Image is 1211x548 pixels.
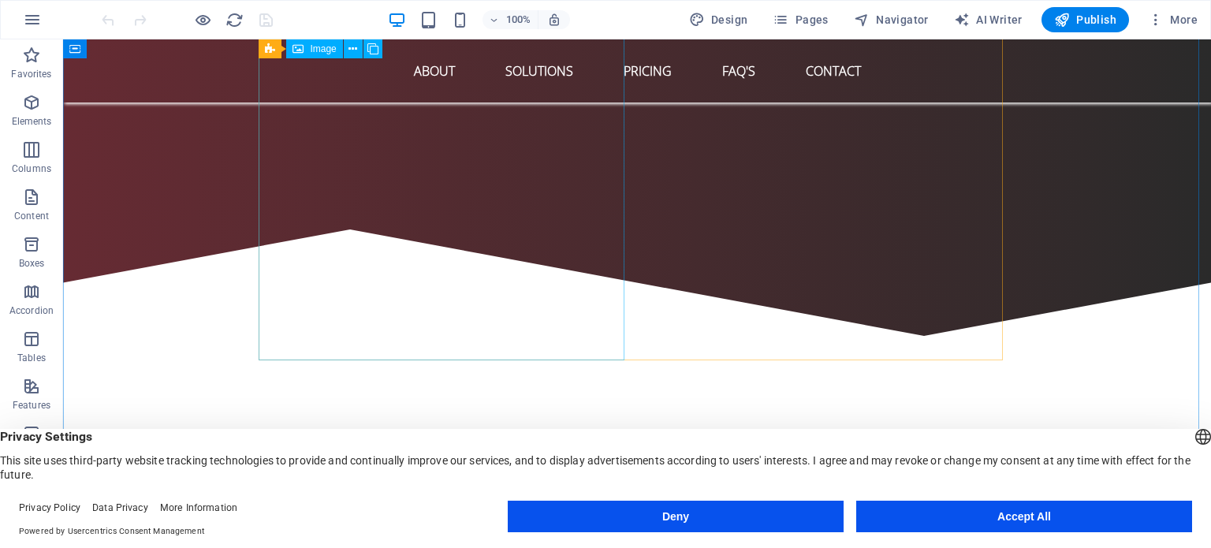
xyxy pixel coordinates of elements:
span: Image [310,44,336,54]
p: Features [13,399,50,412]
button: Click here to leave preview mode and continue editing [193,10,212,29]
button: Navigator [848,7,935,32]
p: Favorites [11,68,51,80]
button: Pages [766,7,834,32]
button: reload [225,10,244,29]
button: Design [683,7,755,32]
button: More [1142,7,1204,32]
div: Design (Ctrl+Alt+Y) [683,7,755,32]
i: On resize automatically adjust zoom level to fit chosen device. [547,13,561,27]
p: Accordion [9,304,54,317]
span: More [1148,12,1198,28]
span: AI Writer [954,12,1023,28]
p: Elements [12,115,52,128]
span: Design [689,12,748,28]
button: AI Writer [948,7,1029,32]
button: 100% [483,10,538,29]
span: Pages [773,12,828,28]
i: Reload page [225,11,244,29]
p: Columns [12,162,51,175]
p: Content [14,210,49,222]
p: Boxes [19,257,45,270]
span: Navigator [854,12,929,28]
span: Publish [1054,12,1116,28]
button: Publish [1041,7,1129,32]
p: Tables [17,352,46,364]
h6: 100% [506,10,531,29]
